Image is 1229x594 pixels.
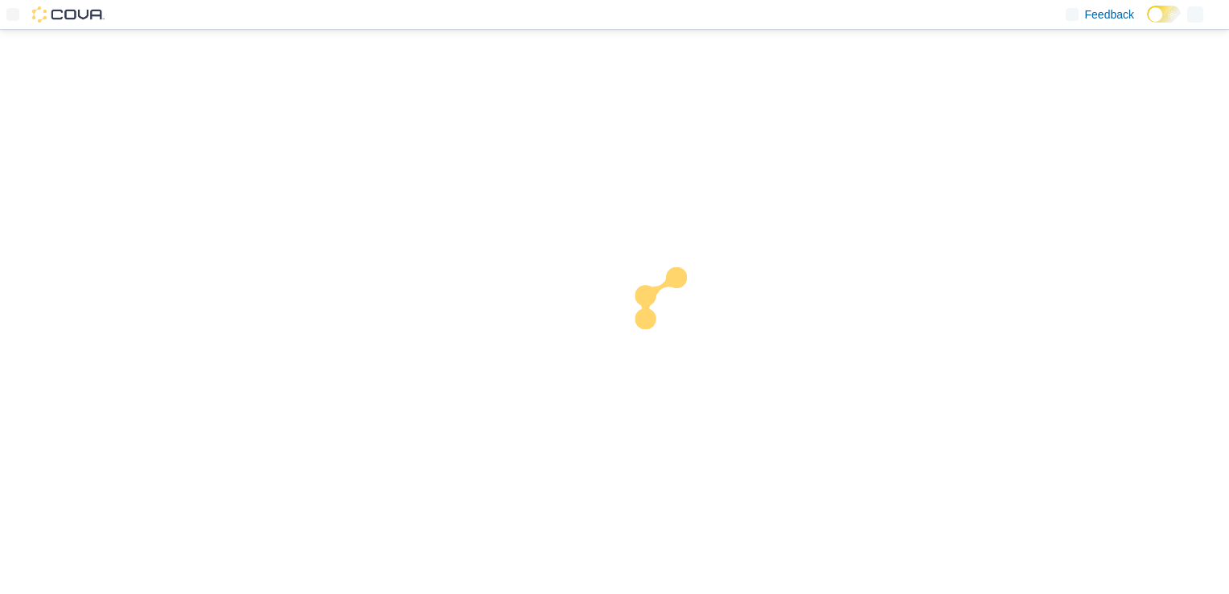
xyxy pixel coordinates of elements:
input: Dark Mode [1147,6,1181,23]
img: cova-loader [614,255,735,376]
span: Feedback [1085,6,1134,23]
img: Cova [32,6,105,23]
